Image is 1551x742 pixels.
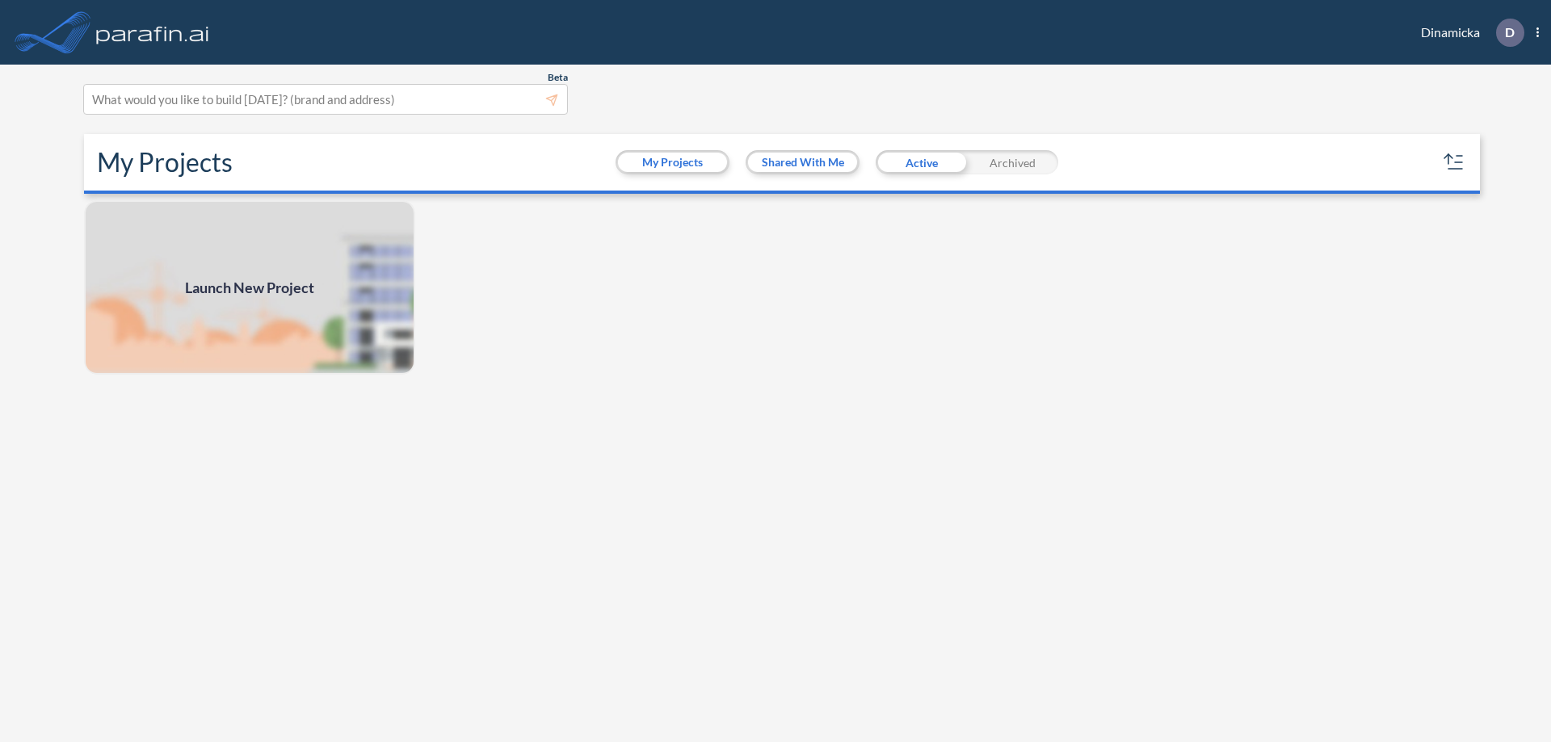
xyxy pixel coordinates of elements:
[84,200,415,375] a: Launch New Project
[967,150,1058,174] div: Archived
[618,153,727,172] button: My Projects
[93,16,212,48] img: logo
[1505,25,1515,40] p: D
[185,277,314,299] span: Launch New Project
[1397,19,1539,47] div: Dinamicka
[548,71,568,84] span: Beta
[748,153,857,172] button: Shared With Me
[84,200,415,375] img: add
[876,150,967,174] div: Active
[1441,149,1467,175] button: sort
[97,147,233,178] h2: My Projects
